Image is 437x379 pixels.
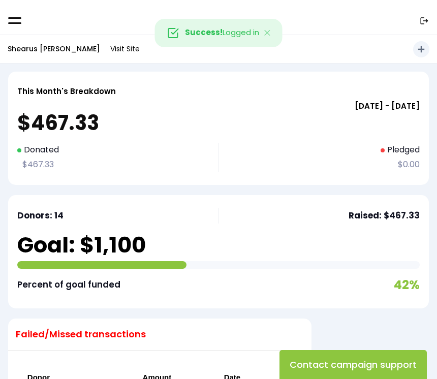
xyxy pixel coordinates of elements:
p: Pledged [381,143,420,157]
button: add [413,41,429,57]
p: This Month's Breakdown [17,84,116,98]
p: Failed/Missed transactions [16,326,146,342]
a: Visit Site [105,39,145,59]
p: Shearus [PERSON_NAME] [8,43,100,55]
p: Donated [17,143,203,157]
i: add [416,44,426,54]
button: Contact campaign support [279,350,427,379]
button: Close [253,19,282,47]
p: Goal: $1,100 [17,229,146,261]
p: Percent of goal funded [17,277,120,293]
p: Raised: $467.33 [349,208,420,224]
div: Logged in [155,19,283,47]
p: $0.00 [393,157,420,172]
p: 42% [394,274,420,296]
strong: Success! [185,27,223,38]
p: $467.33 [17,157,203,172]
p: $467.33 [17,113,420,133]
p: [DATE] - [DATE] [17,99,420,113]
p: Donors: 14 [17,208,203,224]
